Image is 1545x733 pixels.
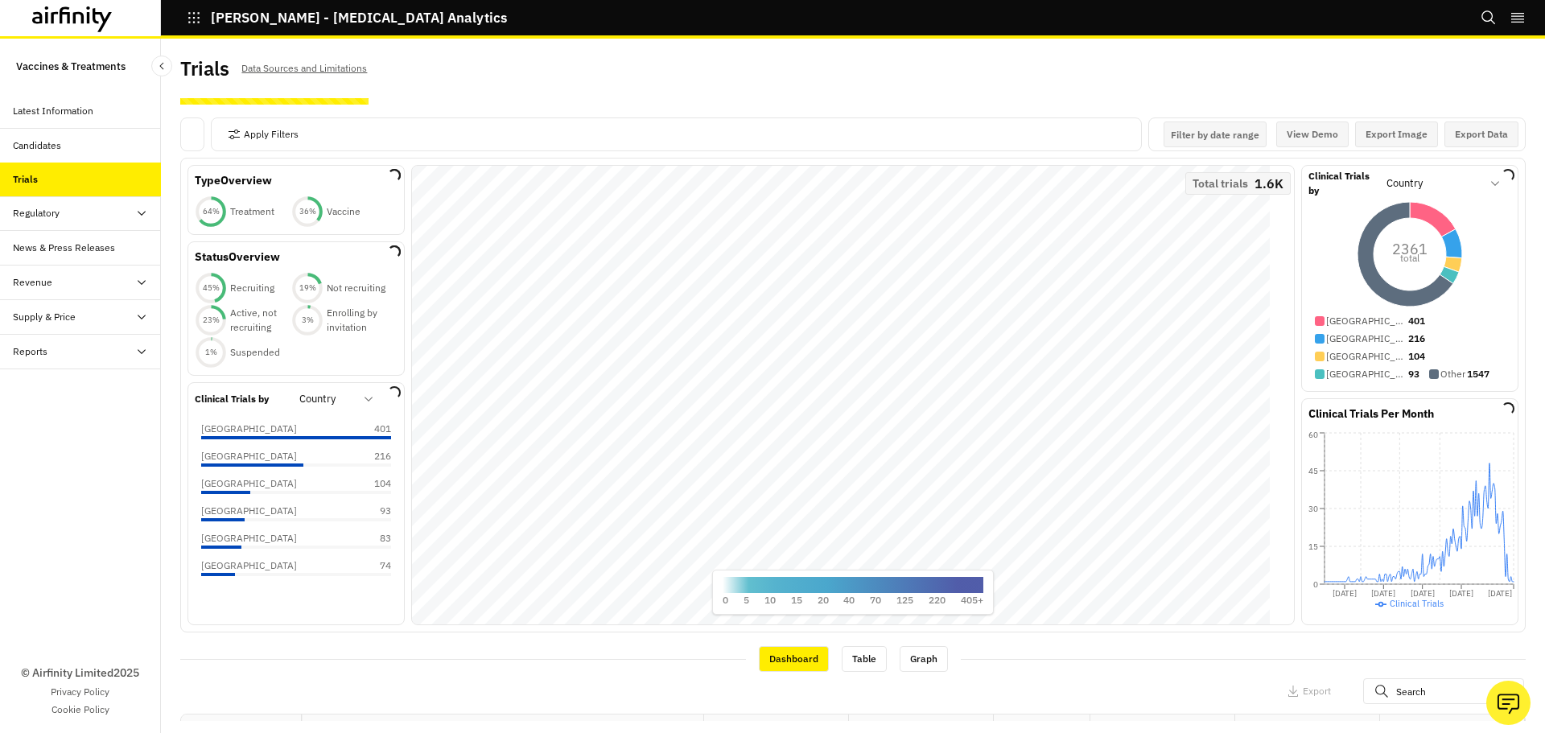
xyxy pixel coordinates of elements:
[230,204,274,219] p: Treatment
[791,593,802,607] p: 15
[201,449,297,463] p: [GEOGRAPHIC_DATA]
[201,504,297,518] p: [GEOGRAPHIC_DATA]
[351,449,391,463] p: 216
[1363,678,1524,704] input: Search
[1467,367,1489,381] p: 1547
[1326,331,1407,346] p: [GEOGRAPHIC_DATA]
[187,4,507,31] button: [PERSON_NAME] - [MEDICAL_DATA] Analytics
[291,282,323,294] div: 19 %
[1408,314,1425,328] p: 401
[201,422,297,436] p: [GEOGRAPHIC_DATA]
[228,121,299,147] button: Apply Filters
[13,275,52,290] div: Revenue
[843,593,855,607] p: 40
[327,281,385,295] p: Not recruiting
[1408,367,1419,381] p: 93
[13,310,76,324] div: Supply & Price
[1400,252,1419,264] tspan: total
[180,57,229,80] h2: Trials
[1171,129,1259,141] p: Filter by date range
[13,138,61,153] div: Candidates
[1488,588,1512,599] tspan: [DATE]
[201,558,297,573] p: [GEOGRAPHIC_DATA]
[351,504,391,518] p: 93
[51,702,109,717] a: Cookie Policy
[1313,579,1318,590] tspan: 0
[291,206,323,217] div: 36 %
[201,476,297,491] p: [GEOGRAPHIC_DATA]
[1486,681,1531,725] button: Ask our analysts
[818,593,829,607] p: 20
[1303,686,1331,697] p: Export
[744,593,749,607] p: 5
[230,306,291,335] p: Active, not recruiting
[351,558,391,573] p: 74
[900,646,948,672] div: Graph
[1287,678,1331,704] button: Export
[351,531,391,546] p: 83
[13,344,47,359] div: Reports
[230,281,274,295] p: Recruiting
[1308,430,1318,440] tspan: 60
[327,306,388,335] p: Enrolling by invitation
[13,172,38,187] div: Trials
[151,56,172,76] button: Close Sidebar
[896,593,913,607] p: 125
[1308,466,1318,476] tspan: 45
[1449,588,1473,599] tspan: [DATE]
[1276,121,1349,147] button: View Demo
[195,206,227,217] div: 64 %
[961,593,983,607] p: 405+
[195,249,280,266] p: Status Overview
[723,593,728,607] p: 0
[241,60,367,77] p: Data Sources and Limitations
[351,422,391,436] p: 401
[764,593,776,607] p: 10
[13,241,115,255] div: News & Press Releases
[1255,178,1283,189] p: 1.6K
[1308,169,1382,198] p: Clinical Trials by
[1408,349,1425,364] p: 104
[1326,349,1407,364] p: [GEOGRAPHIC_DATA]
[13,206,60,220] div: Regulatory
[195,172,272,189] p: Type Overview
[1193,178,1248,189] p: Total trials
[1392,240,1428,258] tspan: 2361
[195,315,227,326] div: 23 %
[870,593,881,607] p: 70
[1390,598,1444,609] span: Clinical Trials
[21,665,139,682] p: © Airfinity Limited 2025
[195,392,269,406] p: Clinical Trials by
[1333,588,1357,599] tspan: [DATE]
[16,51,126,81] p: Vaccines & Treatments
[1355,121,1438,147] button: Export Image
[759,646,829,672] div: Dashboard
[1408,331,1425,346] p: 216
[1371,588,1395,599] tspan: [DATE]
[327,204,360,219] p: Vaccine
[201,531,297,546] p: [GEOGRAPHIC_DATA]
[1440,367,1465,381] p: Other
[412,166,1270,624] canvas: Map
[929,593,946,607] p: 220
[1326,367,1407,381] p: [GEOGRAPHIC_DATA]
[211,10,507,25] p: [PERSON_NAME] - [MEDICAL_DATA] Analytics
[842,646,887,672] div: Table
[195,347,227,358] div: 1 %
[1308,504,1318,514] tspan: 30
[1164,121,1267,147] button: Interact with the calendar and add the check-in date for your trip.
[351,476,391,491] p: 104
[1326,314,1407,328] p: [GEOGRAPHIC_DATA]
[1444,121,1518,147] button: Export Data
[1308,406,1434,422] p: Clinical Trials Per Month
[291,315,323,326] div: 3 %
[13,104,93,118] div: Latest Information
[1411,588,1435,599] tspan: [DATE]
[51,685,109,699] a: Privacy Policy
[230,345,280,360] p: Suspended
[1481,4,1497,31] button: Search
[1308,542,1318,552] tspan: 15
[195,282,227,294] div: 45 %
